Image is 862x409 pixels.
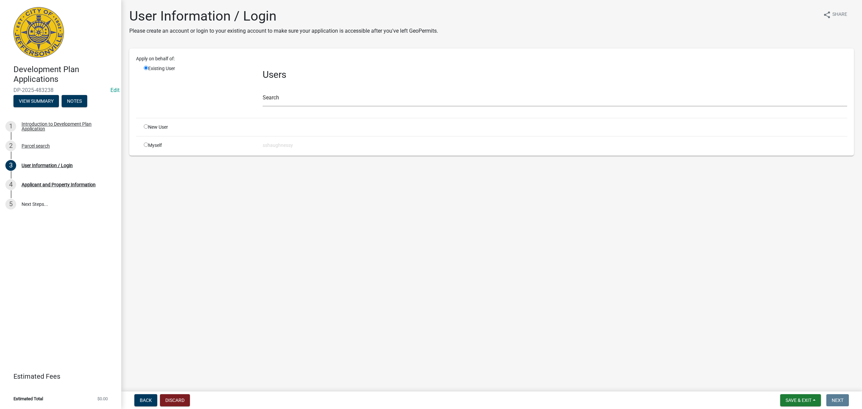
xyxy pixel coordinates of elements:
[13,7,64,58] img: City of Jeffersonville, Indiana
[826,394,849,406] button: Next
[5,121,16,132] div: 1
[97,397,108,401] span: $0.00
[13,65,116,84] h4: Development Plan Applications
[13,397,43,401] span: Estimated Total
[780,394,821,406] button: Save & Exit
[129,8,438,24] h1: User Information / Login
[134,394,157,406] button: Back
[263,69,847,81] h3: Users
[832,11,847,19] span: Share
[131,55,852,62] div: Apply on behalf of:
[5,140,16,151] div: 2
[62,95,87,107] button: Notes
[160,394,190,406] button: Discard
[832,398,843,403] span: Next
[139,124,258,131] div: New User
[13,87,108,93] span: DP-2025-483238
[5,199,16,210] div: 5
[13,95,59,107] button: View Summary
[818,8,853,21] button: shareShare
[823,11,831,19] i: share
[22,144,50,148] div: Parcel search
[22,122,110,131] div: Introduction to Development Plan Application
[140,398,152,403] span: Back
[110,87,120,93] a: Edit
[5,160,16,171] div: 3
[22,182,96,187] div: Applicant and Property Information
[22,163,73,168] div: User Information / Login
[5,370,110,383] a: Estimated Fees
[13,99,59,104] wm-modal-confirm: Summary
[110,87,120,93] wm-modal-confirm: Edit Application Number
[5,179,16,190] div: 4
[139,65,258,113] div: Existing User
[129,27,438,35] p: Please create an account or login to your existing account to make sure your application is acces...
[62,99,87,104] wm-modal-confirm: Notes
[139,142,258,149] div: Myself
[786,398,811,403] span: Save & Exit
